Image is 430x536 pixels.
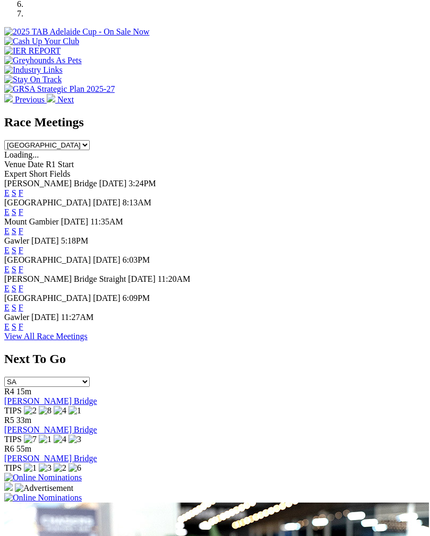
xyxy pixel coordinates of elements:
[4,274,126,283] span: [PERSON_NAME] Bridge Straight
[4,425,97,434] a: [PERSON_NAME] Bridge
[29,169,48,178] span: Short
[12,303,16,312] a: S
[4,293,91,302] span: [GEOGRAPHIC_DATA]
[19,303,23,312] a: F
[158,274,191,283] span: 11:20AM
[12,227,16,236] a: S
[54,435,66,444] img: 4
[4,322,10,331] a: E
[99,179,127,188] span: [DATE]
[90,217,123,226] span: 11:35AM
[24,463,37,473] img: 1
[68,435,81,444] img: 3
[12,188,16,197] a: S
[12,265,16,274] a: S
[49,169,70,178] span: Fields
[39,463,51,473] img: 3
[61,217,89,226] span: [DATE]
[4,115,426,129] h2: Race Meetings
[4,188,10,197] a: E
[19,322,23,331] a: F
[61,236,89,245] span: 5:18PM
[4,265,10,274] a: E
[4,150,39,159] span: Loading...
[19,246,23,255] a: F
[16,387,31,396] span: 15m
[16,416,31,425] span: 33m
[4,493,82,503] img: Online Nominations
[12,322,16,331] a: S
[4,482,13,491] img: 15187_Greyhounds_GreysPlayCentral_Resize_SA_WebsiteBanner_300x115_2025.jpg
[4,473,82,482] img: Online Nominations
[4,454,97,463] a: [PERSON_NAME] Bridge
[4,56,82,65] img: Greyhounds As Pets
[61,313,94,322] span: 11:27AM
[4,65,63,75] img: Industry Links
[93,198,121,207] span: [DATE]
[54,463,66,473] img: 2
[4,435,22,444] span: TIPS
[4,332,88,341] a: View All Race Meetings
[12,208,16,217] a: S
[47,95,74,104] a: Next
[123,293,150,302] span: 6:09PM
[4,37,79,46] img: Cash Up Your Club
[68,406,81,416] img: 1
[4,416,14,425] span: R5
[4,208,10,217] a: E
[4,198,91,207] span: [GEOGRAPHIC_DATA]
[93,255,121,264] span: [DATE]
[4,84,115,94] img: GRSA Strategic Plan 2025-27
[128,274,156,283] span: [DATE]
[15,483,73,493] img: Advertisement
[4,463,22,472] span: TIPS
[54,406,66,416] img: 4
[57,95,74,104] span: Next
[19,227,23,236] a: F
[39,406,51,416] img: 8
[31,236,59,245] span: [DATE]
[4,46,61,56] img: IER REPORT
[4,179,97,188] span: [PERSON_NAME] Bridge
[123,198,151,207] span: 8:13AM
[19,208,23,217] a: F
[4,246,10,255] a: E
[12,284,16,293] a: S
[4,95,47,104] a: Previous
[24,435,37,444] img: 7
[28,160,44,169] span: Date
[19,284,23,293] a: F
[4,387,14,396] span: R4
[123,255,150,264] span: 6:03PM
[4,227,10,236] a: E
[4,352,426,366] h2: Next To Go
[4,236,29,245] span: Gawler
[4,444,14,453] span: R6
[4,75,62,84] img: Stay On Track
[19,188,23,197] a: F
[4,303,10,312] a: E
[4,169,27,178] span: Expert
[4,406,22,415] span: TIPS
[31,313,59,322] span: [DATE]
[4,217,59,226] span: Mount Gambier
[12,246,16,255] a: S
[46,160,74,169] span: R1 Start
[4,284,10,293] a: E
[4,27,150,37] img: 2025 TAB Adelaide Cup - On Sale Now
[19,265,23,274] a: F
[4,94,13,102] img: chevron-left-pager-white.svg
[4,313,29,322] span: Gawler
[4,396,97,405] a: [PERSON_NAME] Bridge
[16,444,31,453] span: 55m
[47,94,55,102] img: chevron-right-pager-white.svg
[4,255,91,264] span: [GEOGRAPHIC_DATA]
[15,95,45,104] span: Previous
[24,406,37,416] img: 2
[68,463,81,473] img: 6
[128,179,156,188] span: 3:24PM
[39,435,51,444] img: 1
[93,293,121,302] span: [DATE]
[4,160,25,169] span: Venue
